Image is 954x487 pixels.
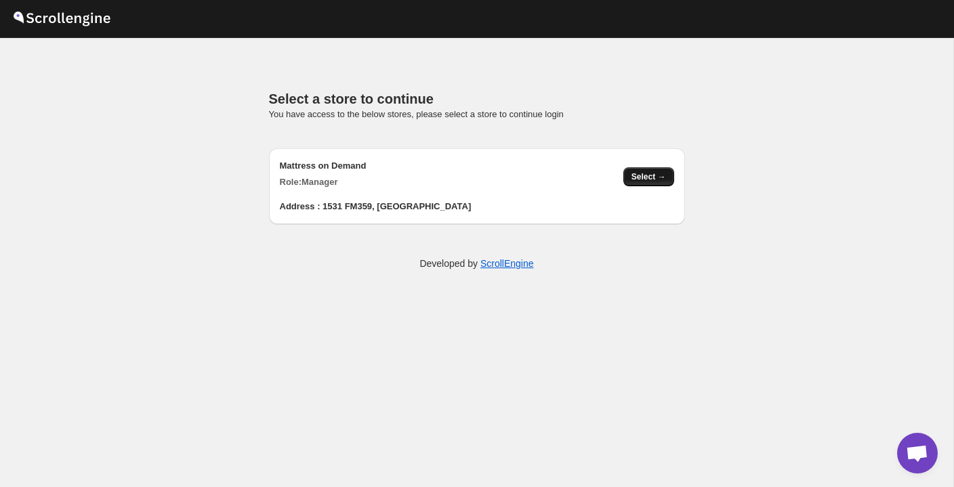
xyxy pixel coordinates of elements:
div: Open chat [897,433,938,473]
button: Select → [623,167,674,186]
b: Address : 1531 FM359, [GEOGRAPHIC_DATA] [280,201,472,211]
p: Developed by [419,257,533,270]
span: Select a store to continue [269,91,434,106]
p: You have access to the below stores, please select a store to continue login [269,108,685,121]
span: Select → [631,171,666,182]
b: Role: Manager [280,177,338,187]
b: Mattress on Demand [280,161,367,171]
a: ScrollEngine [480,258,534,269]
